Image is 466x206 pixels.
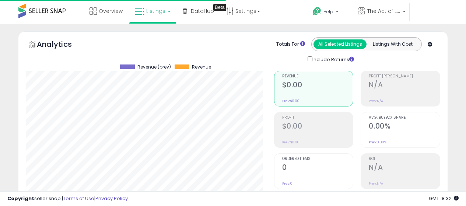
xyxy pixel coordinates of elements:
small: Prev: N/A [369,99,383,103]
h2: N/A [369,81,440,91]
small: Prev: 0 [282,181,292,186]
span: Ordered Items [282,157,353,161]
button: All Selected Listings [313,39,367,49]
h2: $0.00 [282,122,353,132]
span: Revenue (prev) [137,64,171,70]
a: Terms of Use [63,195,94,202]
span: Revenue [192,64,211,70]
span: ROI [369,157,440,161]
button: Listings With Cost [366,39,419,49]
span: Listings [146,7,165,15]
span: Profit [PERSON_NAME] [369,74,440,78]
span: DataHub [191,7,214,15]
span: Profit [282,116,353,120]
h2: N/A [369,163,440,173]
span: Avg. Buybox Share [369,116,440,120]
small: Prev: $0.00 [282,99,299,103]
small: Prev: N/A [369,181,383,186]
div: Include Returns [302,55,363,63]
div: Tooltip anchor [213,4,226,11]
span: Help [323,8,333,15]
h2: 0 [282,163,353,173]
span: Overview [99,7,123,15]
h2: $0.00 [282,81,353,91]
strong: Copyright [7,195,34,202]
span: The Act of Living [367,7,400,15]
i: Get Help [312,7,322,16]
div: Totals For [276,41,305,48]
small: Prev: 0.00% [369,140,386,144]
a: Help [307,1,351,24]
h2: 0.00% [369,122,440,132]
small: Prev: $0.00 [282,140,299,144]
span: Revenue [282,74,353,78]
span: 2025-09-6 18:32 GMT [429,195,459,202]
a: Privacy Policy [95,195,128,202]
div: seller snap | | [7,195,128,202]
h5: Analytics [37,39,86,51]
